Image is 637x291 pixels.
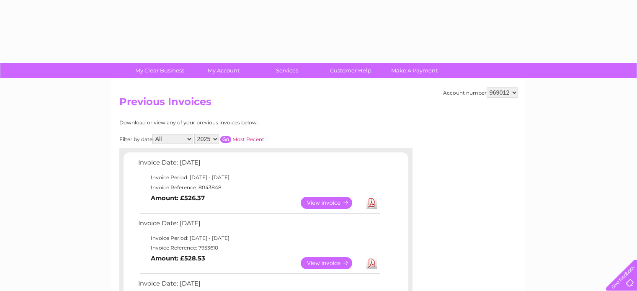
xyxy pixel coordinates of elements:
[232,136,264,142] a: Most Recent
[136,218,381,233] td: Invoice Date: [DATE]
[136,173,381,183] td: Invoice Period: [DATE] - [DATE]
[151,255,205,262] b: Amount: £528.53
[119,96,518,112] h2: Previous Invoices
[301,257,362,269] a: View
[136,183,381,193] td: Invoice Reference: 8043848
[136,233,381,243] td: Invoice Period: [DATE] - [DATE]
[136,157,381,173] td: Invoice Date: [DATE]
[125,63,194,78] a: My Clear Business
[136,243,381,253] td: Invoice Reference: 7953610
[316,63,385,78] a: Customer Help
[443,88,518,98] div: Account number
[366,197,377,209] a: Download
[119,120,339,126] div: Download or view any of your previous invoices below.
[301,197,362,209] a: View
[189,63,258,78] a: My Account
[380,63,449,78] a: Make A Payment
[119,134,339,144] div: Filter by date
[253,63,322,78] a: Services
[151,194,205,202] b: Amount: £526.37
[366,257,377,269] a: Download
